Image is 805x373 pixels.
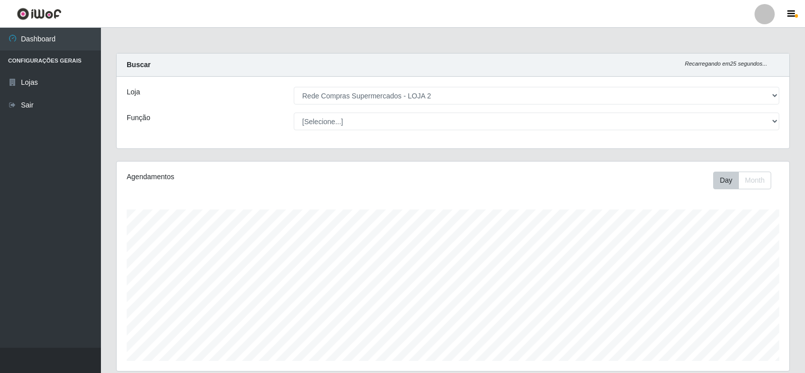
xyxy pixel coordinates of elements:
[17,8,62,20] img: CoreUI Logo
[738,172,771,189] button: Month
[713,172,779,189] div: Toolbar with button groups
[127,87,140,97] label: Loja
[713,172,771,189] div: First group
[127,172,390,182] div: Agendamentos
[127,61,150,69] strong: Buscar
[685,61,767,67] i: Recarregando em 25 segundos...
[127,113,150,123] label: Função
[713,172,739,189] button: Day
